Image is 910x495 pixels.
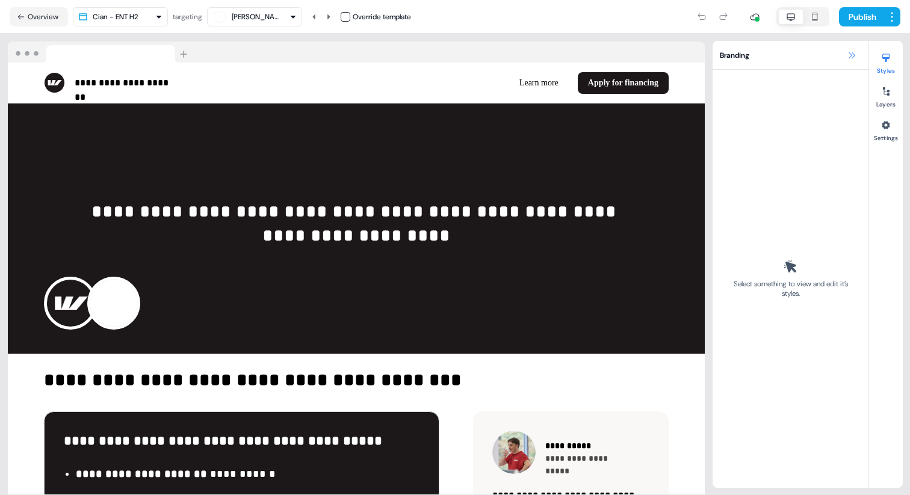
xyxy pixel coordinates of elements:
[510,72,568,94] button: Learn more
[173,11,202,23] div: targeting
[492,431,536,474] img: Contact photo
[713,41,868,70] div: Branding
[729,279,852,298] div: Select something to view and edit it’s styles.
[93,11,138,23] div: Cian - ENT H2
[8,42,193,63] img: Browser topbar
[839,7,884,26] button: Publish
[869,82,903,108] button: Layers
[353,11,411,23] div: Override template
[232,11,280,23] div: [PERSON_NAME] Lingerie
[869,115,903,142] button: Settings
[361,72,669,94] div: Learn moreApply for financing
[10,7,68,26] button: Overview
[869,48,903,75] button: Styles
[207,7,302,26] button: [PERSON_NAME] Lingerie
[578,72,669,94] button: Apply for financing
